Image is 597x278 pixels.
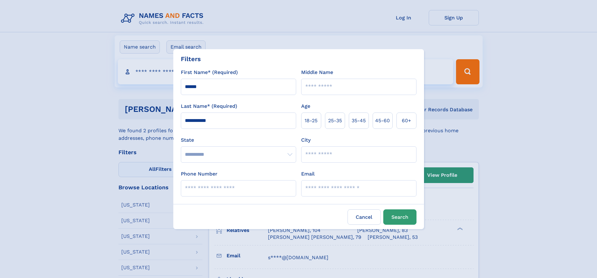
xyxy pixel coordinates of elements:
label: Age [301,102,310,110]
label: City [301,136,311,144]
label: First Name* (Required) [181,69,238,76]
div: Filters [181,54,201,64]
span: 25‑35 [328,117,342,124]
span: 18‑25 [305,117,317,124]
label: Last Name* (Required) [181,102,237,110]
label: Email [301,170,315,178]
label: Middle Name [301,69,333,76]
label: State [181,136,296,144]
span: 45‑60 [375,117,390,124]
span: 60+ [402,117,411,124]
span: 35‑45 [352,117,366,124]
label: Cancel [348,209,381,225]
label: Phone Number [181,170,217,178]
button: Search [383,209,416,225]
